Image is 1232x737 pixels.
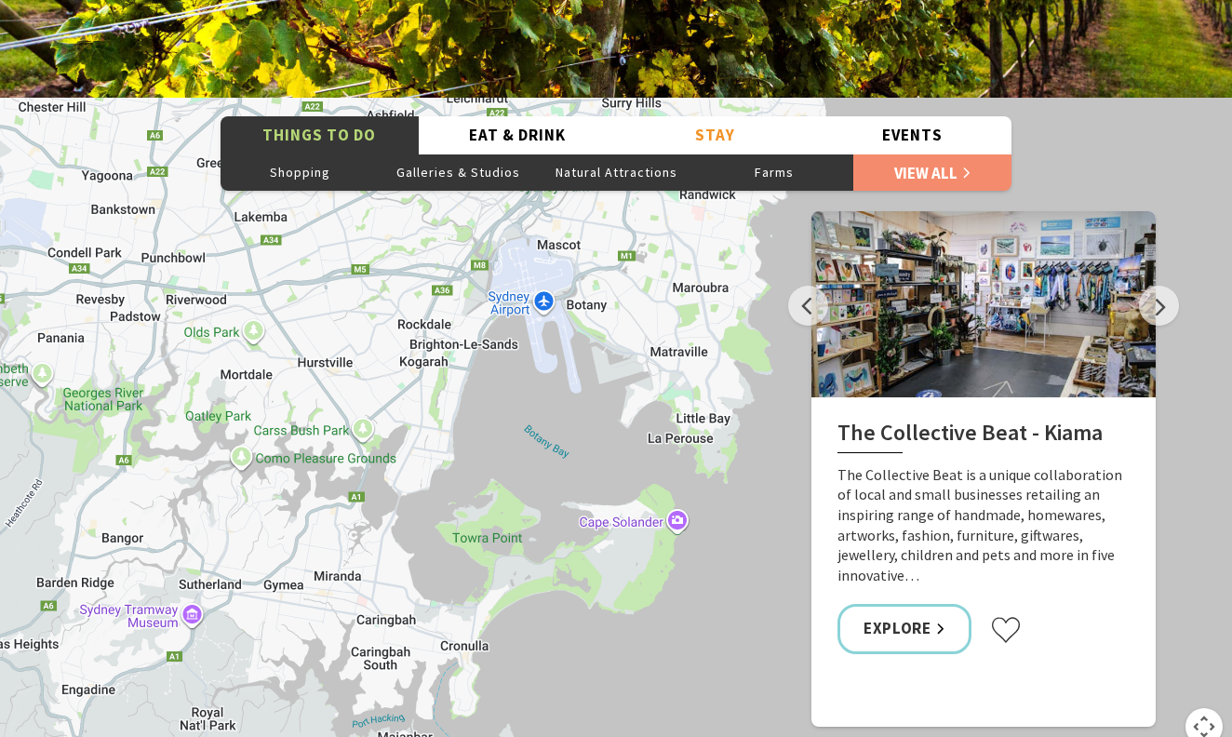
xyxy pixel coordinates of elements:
button: Eat & Drink [419,116,617,154]
button: Next [1139,286,1179,326]
button: Natural Attractions [537,154,695,191]
h2: The Collective Beat - Kiama [837,420,1130,453]
button: Things To Do [221,116,419,154]
p: The Collective Beat is a unique collaboration of local and small businesses retailing an inspirin... [837,465,1130,586]
button: Farms [695,154,853,191]
button: Click to favourite The Collective Beat - Kiama [990,616,1022,644]
a: Explore [837,604,971,653]
button: Shopping [221,154,379,191]
button: Previous [788,286,828,326]
button: Stay [616,116,814,154]
button: Galleries & Studios [379,154,537,191]
a: View All [853,154,1011,191]
button: Events [814,116,1012,154]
